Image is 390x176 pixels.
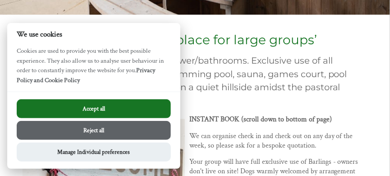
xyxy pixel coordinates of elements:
h1: Experience Barlings ‘the place for large groups’ [18,32,361,47]
strong: INSTANT BOOK (scroll down to bottom of page) [189,115,332,124]
button: Manage Individual preferences [17,143,171,162]
h2: Barlings has 15 bedrooms and 13 shower/bathrooms. Exclusive use of all facilities including heate... [18,54,361,107]
button: Accept all [17,99,171,118]
p: Cookies are used to provide you with the best possible experience. They also allow us to analyse ... [7,46,180,92]
p: We can organise check in and check out on any day of the week, so please ask for a bespoke quotat... [18,131,361,150]
button: Reject all [17,121,171,140]
h2: We use cookies [7,30,180,39]
a: Privacy Policy and Cookie Policy [17,66,155,84]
